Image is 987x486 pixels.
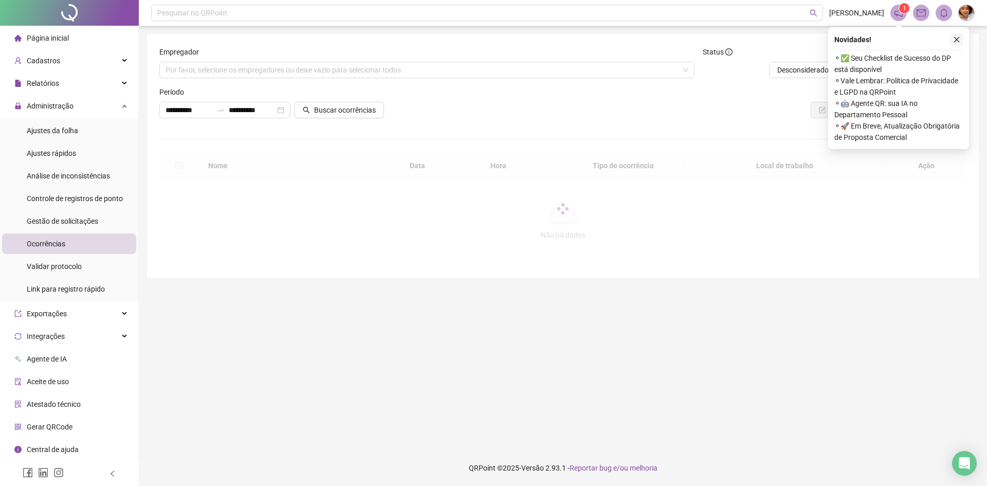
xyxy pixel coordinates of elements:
[14,333,22,340] span: sync
[27,400,81,408] span: Atestado técnico
[952,451,977,476] div: Open Intercom Messenger
[27,423,72,431] span: Gerar QRCode
[894,8,903,17] span: notification
[834,34,871,45] span: Novidades !
[14,102,22,110] span: lock
[27,285,105,293] span: Link para registro rápido
[959,5,974,21] img: 81251
[917,8,926,17] span: mail
[303,106,310,114] span: search
[38,467,48,478] span: linkedin
[811,102,884,118] button: Desconsiderar
[27,445,79,454] span: Central de ajuda
[159,86,191,98] label: Período
[27,355,67,363] span: Agente de IA
[27,310,67,318] span: Exportações
[27,172,110,180] span: Análise de inconsistências
[159,46,206,58] label: Empregador
[834,98,963,120] span: ⚬ 🤖 Agente QR: sua IA no Departamento Pessoal
[14,446,22,453] span: info-circle
[14,310,22,317] span: export
[23,467,33,478] span: facebook
[139,450,987,486] footer: QRPoint © 2025 - 2.93.1 -
[14,80,22,87] span: file
[27,332,65,340] span: Integrações
[295,102,384,118] button: Buscar ocorrências
[834,75,963,98] span: ⚬ Vale Lembrar: Política de Privacidade e LGPD na QRPoint
[829,7,884,19] span: [PERSON_NAME]
[899,3,909,13] sup: 1
[53,467,64,478] span: instagram
[903,5,906,12] span: 1
[725,48,733,56] span: info-circle
[14,57,22,64] span: user-add
[27,194,123,203] span: Controle de registros de ponto
[953,36,960,43] span: close
[27,262,82,271] span: Validar protocolo
[216,106,225,114] span: to
[27,127,78,135] span: Ajustes da folha
[777,66,832,74] span: Desconsiderados
[14,378,22,385] span: audit
[14,34,22,42] span: home
[27,57,60,65] span: Cadastros
[939,8,948,17] span: bell
[14,401,22,408] span: solution
[27,102,74,110] span: Administração
[27,79,59,87] span: Relatórios
[810,9,817,17] span: search
[521,464,544,472] span: Versão
[27,34,69,42] span: Página inicial
[834,120,963,143] span: ⚬ 🚀 Em Breve, Atualização Obrigatória de Proposta Comercial
[109,470,116,477] span: left
[834,52,963,75] span: ⚬ ✅ Seu Checklist de Sucesso do DP está disponível
[27,240,65,248] span: Ocorrências
[27,217,98,225] span: Gestão de solicitações
[27,377,69,386] span: Aceite de uso
[703,46,733,58] span: Status
[570,464,657,472] span: Reportar bug e/ou melhoria
[14,423,22,430] span: qrcode
[216,106,225,114] span: swap-right
[314,104,376,116] span: Buscar ocorrências
[27,149,76,157] span: Ajustes rápidos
